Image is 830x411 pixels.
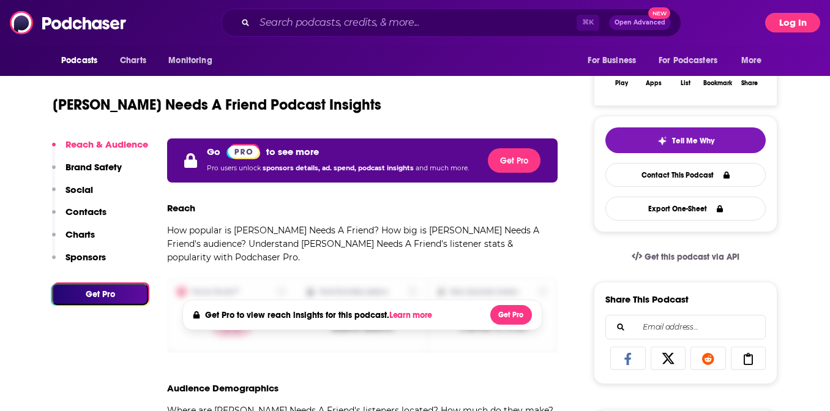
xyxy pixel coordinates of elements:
[52,251,106,274] button: Sponsors
[622,242,749,272] a: Get this podcast via API
[741,80,758,87] div: Share
[255,13,577,32] input: Search podcasts, credits, & more...
[588,52,636,69] span: For Business
[672,136,714,146] span: Tell Me Why
[61,52,97,69] span: Podcasts
[207,159,469,178] p: Pro users unlock and much more.
[52,284,148,305] button: Get Pro
[765,13,820,32] button: Log In
[65,251,106,263] p: Sponsors
[10,11,127,34] img: Podchaser - Follow, Share and Rate Podcasts
[52,206,107,228] button: Contacts
[207,146,220,157] p: Go
[160,49,228,72] button: open menu
[731,347,766,370] a: Copy Link
[52,161,122,184] button: Brand Safety
[616,315,755,339] input: Email address...
[205,310,436,320] h4: Get Pro to view reach insights for this podcast.
[703,80,732,87] div: Bookmark
[53,49,113,72] button: open menu
[488,148,540,173] button: Get Pro
[741,52,762,69] span: More
[167,382,279,394] h3: Audience Demographics
[657,136,667,146] img: tell me why sparkle
[690,347,726,370] a: Share on Reddit
[52,184,93,206] button: Social
[120,52,146,69] span: Charts
[168,52,212,69] span: Monitoring
[605,197,766,221] button: Export One-Sheet
[610,347,646,370] a: Share on Facebook
[266,146,319,157] p: to see more
[615,80,628,87] div: Play
[681,80,690,87] div: List
[167,202,195,214] h3: Reach
[605,163,766,187] a: Contact This Podcast
[651,49,735,72] button: open menu
[65,138,148,150] p: Reach & Audience
[52,138,148,161] button: Reach & Audience
[579,49,651,72] button: open menu
[221,9,681,37] div: Search podcasts, credits, & more...
[646,80,662,87] div: Apps
[615,20,665,26] span: Open Advanced
[389,311,436,320] button: Learn more
[733,49,777,72] button: open menu
[65,228,95,240] p: Charts
[577,15,599,31] span: ⌘ K
[52,228,95,251] button: Charts
[645,252,739,262] span: Get this podcast via API
[65,161,122,173] p: Brand Safety
[605,315,766,339] div: Search followers
[490,305,532,325] button: Get Pro
[53,96,381,114] h1: [PERSON_NAME] Needs A Friend Podcast Insights
[226,143,260,159] a: Pro website
[648,7,670,19] span: New
[263,164,416,172] span: sponsors details, ad. spend, podcast insights
[605,293,689,305] h3: Share This Podcast
[605,127,766,153] button: tell me why sparkleTell Me Why
[65,206,107,217] p: Contacts
[609,15,671,30] button: Open AdvancedNew
[659,52,717,69] span: For Podcasters
[65,184,93,195] p: Social
[167,224,558,264] p: How popular is [PERSON_NAME] Needs A Friend? How big is [PERSON_NAME] Needs A Friend's audience? ...
[112,49,154,72] a: Charts
[651,347,686,370] a: Share on X/Twitter
[226,144,260,159] img: Podchaser Pro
